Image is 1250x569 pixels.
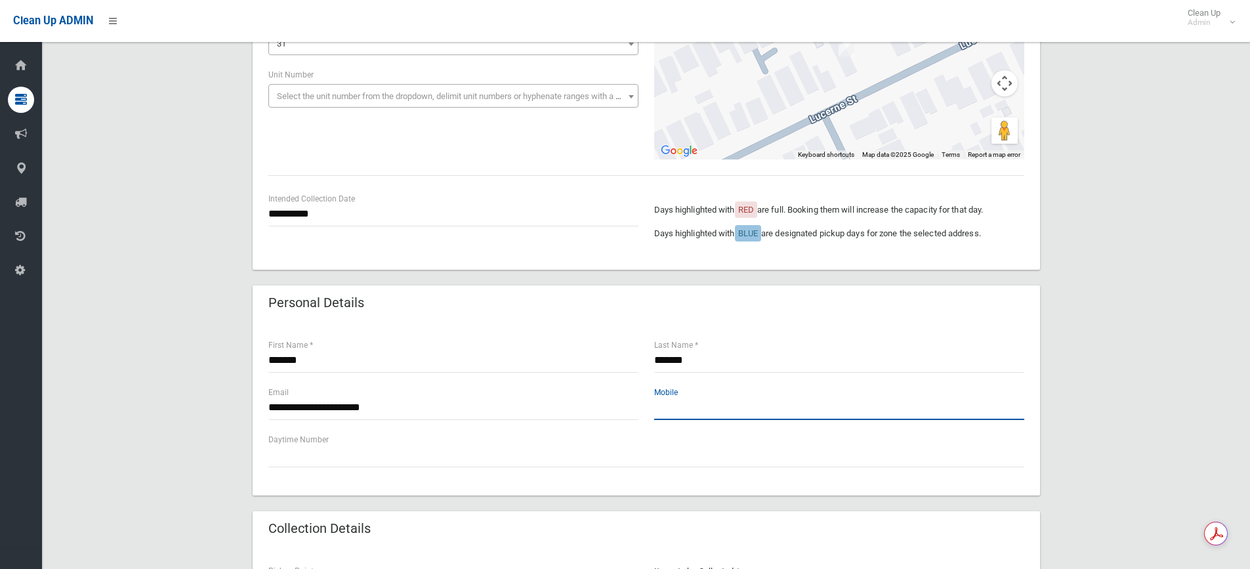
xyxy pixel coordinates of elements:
[277,91,644,101] span: Select the unit number from the dropdown, delimit unit numbers or hyphenate ranges with a comma
[253,290,380,316] header: Personal Details
[942,151,960,158] a: Terms (opens in new tab)
[991,117,1018,144] button: Drag Pegman onto the map to open Street View
[738,205,754,215] span: RED
[968,151,1020,158] a: Report a map error
[253,516,386,541] header: Collection Details
[657,142,701,159] img: Google
[738,228,758,238] span: BLUE
[862,151,934,158] span: Map data ©2025 Google
[268,32,638,55] span: 31
[654,202,1024,218] p: Days highlighted with are full. Booking them will increase the capacity for that day.
[839,34,854,56] div: 31 Lucerne Street, BELMORE NSW 2192
[1181,8,1234,28] span: Clean Up
[1188,18,1220,28] small: Admin
[654,226,1024,242] p: Days highlighted with are designated pickup days for zone the selected address.
[13,14,93,27] span: Clean Up ADMIN
[277,39,286,49] span: 31
[798,150,854,159] button: Keyboard shortcuts
[657,142,701,159] a: Open this area in Google Maps (opens a new window)
[991,70,1018,96] button: Map camera controls
[272,35,635,53] span: 31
